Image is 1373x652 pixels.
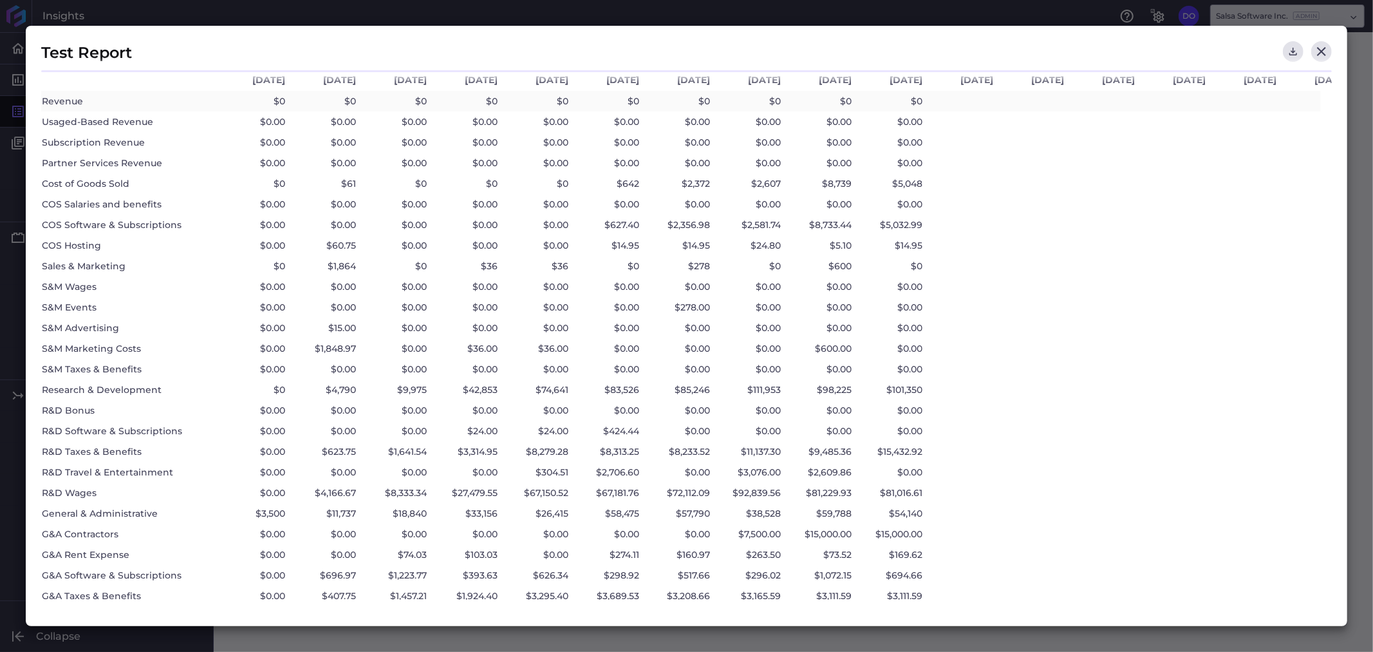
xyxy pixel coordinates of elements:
div: $3,165.59 [711,586,781,606]
div: $0.00 [215,297,286,318]
div: $0.00 [711,318,781,338]
div: $0 [357,173,427,194]
div: $0.00 [427,194,498,215]
div: $101,350 [852,379,923,400]
div: $38,528 [711,503,781,524]
div: $0.00 [711,153,781,173]
div: $0.00 [357,359,427,379]
div: $92,839.56 [711,483,781,503]
div: $81,016.61 [852,483,923,503]
div: $0.00 [498,297,569,318]
span: [DATE] [1314,74,1347,86]
div: $67,150.52 [498,483,569,503]
div: COS Salaries and benefits [41,194,215,215]
div: $0.00 [498,524,569,544]
div: $0.00 [711,338,781,359]
div: COS Hosting [41,235,215,256]
div: Research & Development [41,379,215,400]
span: [DATE] [536,74,568,86]
div: $0.00 [711,421,781,441]
div: $0.00 [711,276,781,297]
div: $0 [427,173,498,194]
div: $1,641.54 [357,441,427,462]
div: $0.00 [498,132,569,153]
div: $0.00 [427,215,498,235]
div: $15,000.00 [781,524,852,544]
div: $0.00 [215,235,286,256]
div: $8,279.28 [498,441,569,462]
div: $2,356.98 [640,215,711,235]
div: $0.00 [640,462,711,483]
div: $627.40 [569,215,640,235]
div: $0 [215,379,286,400]
div: $8,313.25 [569,441,640,462]
div: $58,475 [569,503,640,524]
div: $278 [640,256,711,276]
div: $36 [427,256,498,276]
div: $0.00 [498,235,569,256]
div: $298.92 [569,565,640,586]
div: $0 [569,256,640,276]
div: $1,848.97 [286,338,357,359]
div: G&A Rent Expense [41,544,215,565]
div: $0 [852,256,923,276]
div: Revenue [41,91,215,111]
div: S&M Events [41,297,215,318]
div: S&M Advertising [41,318,215,338]
div: $0.00 [215,215,286,235]
div: $0.00 [215,132,286,153]
div: $3,076.00 [711,462,781,483]
div: $74.03 [357,544,427,565]
div: G&A Contractors [41,524,215,544]
div: $517.66 [640,565,711,586]
div: $67,181.76 [569,483,640,503]
div: R&D Software & Subscriptions [41,421,215,441]
button: Download [1283,41,1303,62]
div: $0.00 [852,297,923,318]
div: $5,032.99 [852,215,923,235]
div: $0.00 [215,586,286,606]
div: $0.00 [215,359,286,379]
div: $0.00 [357,400,427,421]
div: $4,166.67 [286,483,357,503]
div: $0.00 [357,297,427,318]
div: $0.00 [852,153,923,173]
div: $14.95 [640,235,711,256]
div: $9,975 [357,379,427,400]
div: $0.00 [215,483,286,503]
div: $5.10 [781,235,852,256]
div: $393.63 [427,565,498,586]
div: $8,733.44 [781,215,852,235]
div: $0.00 [357,276,427,297]
div: $0.00 [286,421,357,441]
div: $0.00 [427,318,498,338]
div: G&A Software & Subscriptions [41,565,215,586]
div: $0 [498,173,569,194]
div: $3,208.66 [640,586,711,606]
div: $14.95 [569,235,640,256]
div: $296.02 [711,565,781,586]
div: $0 [569,91,640,111]
span: [DATE] [606,74,639,86]
div: $0.00 [498,111,569,132]
div: $0.00 [215,524,286,544]
div: $600.00 [781,338,852,359]
div: $15,000.00 [852,524,923,544]
div: $0 [427,91,498,111]
div: $0.00 [781,194,852,215]
div: $0.00 [215,276,286,297]
div: $626.34 [498,565,569,586]
div: S&M Wages [41,276,215,297]
div: $407.75 [286,586,357,606]
div: $0.00 [569,111,640,132]
div: $103.03 [427,544,498,565]
div: Sales & Marketing [41,256,215,276]
div: $0.00 [357,132,427,153]
span: [DATE] [677,74,710,86]
span: [DATE] [890,74,922,86]
div: $0.00 [498,544,569,565]
div: $0.00 [852,111,923,132]
div: $0.00 [357,318,427,338]
div: R&D Wages [41,483,215,503]
div: $0.00 [781,318,852,338]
